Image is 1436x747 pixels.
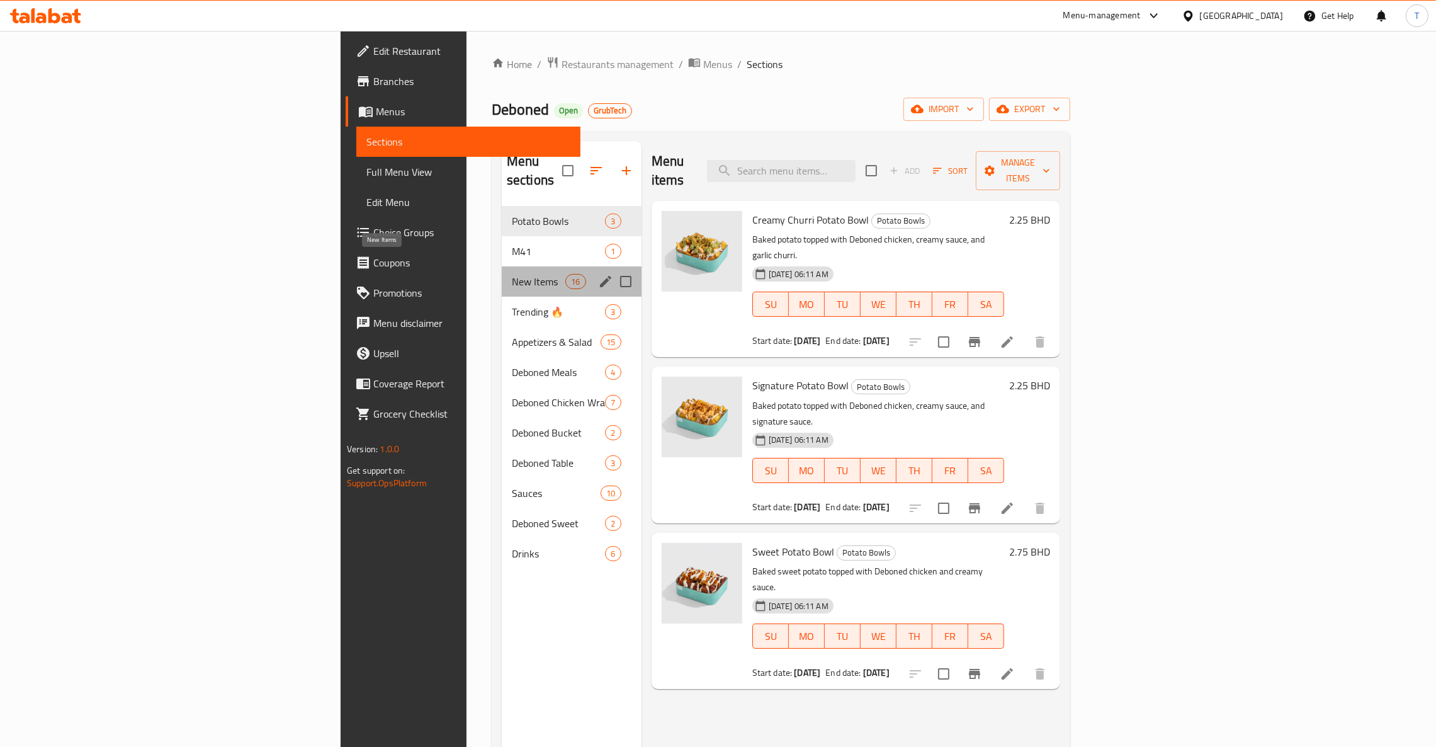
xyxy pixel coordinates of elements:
span: FR [937,462,963,480]
span: WE [866,462,891,480]
a: Sections [356,127,580,157]
span: Deboned Meals [512,365,606,380]
div: items [605,395,621,410]
div: Potato Bowls [871,214,930,229]
span: SU [758,462,784,480]
h6: 2.25 BHD [1009,211,1050,229]
div: Deboned Chicken Wrap7 [502,387,642,418]
button: WE [861,292,896,317]
span: M41 [512,244,606,259]
span: Add item [885,161,925,181]
button: Manage items [976,151,1060,190]
button: WE [861,458,896,483]
span: SA [973,627,999,646]
span: Start date: [752,499,793,515]
span: Deboned Chicken Wrap [512,395,606,410]
span: Choice Groups [373,225,570,240]
span: Sections [747,57,783,72]
span: SU [758,295,784,314]
span: FR [937,627,963,646]
span: Coverage Report [373,376,570,391]
div: items [605,304,621,319]
span: Select section [858,157,885,184]
span: WE [866,627,891,646]
span: Sections [366,134,570,149]
div: Drinks6 [502,539,642,569]
span: 4 [606,367,620,379]
span: Select to update [930,661,957,687]
div: M411 [502,236,642,266]
button: export [989,98,1070,121]
span: import [913,101,974,117]
span: WE [866,295,891,314]
button: delete [1025,327,1055,357]
div: items [605,546,621,561]
span: Menu disclaimer [373,316,570,331]
nav: breadcrumb [492,56,1070,72]
span: Full Menu View [366,164,570,180]
span: TH [902,295,927,314]
b: [DATE] [863,664,890,681]
button: import [903,98,984,121]
span: Upsell [373,346,570,361]
div: Deboned Meals4 [502,357,642,387]
span: TU [830,627,856,646]
span: 6 [606,548,620,560]
div: Trending 🔥 [512,304,606,319]
a: Menu disclaimer [346,308,580,338]
span: SA [973,295,999,314]
li: / [679,57,683,72]
a: Restaurants management [546,56,674,72]
button: SA [968,458,1004,483]
span: Potato Bowls [852,380,910,394]
button: edit [596,272,615,291]
a: Upsell [346,338,580,368]
input: search [707,160,856,182]
span: FR [937,295,963,314]
button: SU [752,624,789,649]
span: MO [794,627,820,646]
span: Potato Bowls [837,545,895,560]
button: MO [789,624,825,649]
span: Deboned Table [512,455,606,470]
span: 16 [566,276,585,288]
div: items [601,334,621,350]
div: Appetizers & Salad15 [502,327,642,357]
span: T [1415,9,1419,23]
img: Sweet Potato Bowl [662,543,742,624]
div: Potato Bowls [512,214,606,229]
div: Deboned Bucket [512,425,606,440]
h6: 2.25 BHD [1009,377,1050,394]
span: Sweet Potato Bowl [752,542,834,561]
div: [GEOGRAPHIC_DATA] [1200,9,1283,23]
button: Branch-specific-item [959,327,990,357]
span: Appetizers & Salad [512,334,601,350]
b: [DATE] [794,499,820,515]
span: MO [794,295,820,314]
a: Coverage Report [346,368,580,399]
div: Deboned Table3 [502,448,642,478]
span: [DATE] 06:11 AM [764,434,834,446]
span: Sort [933,164,968,178]
a: Support.OpsPlatform [347,475,427,491]
span: TU [830,295,856,314]
button: Branch-specific-item [959,659,990,689]
img: Creamy Churri Potato Bowl [662,211,742,292]
button: SU [752,292,789,317]
span: Deboned Sweet [512,516,606,531]
span: GrubTech [589,105,631,116]
span: export [999,101,1060,117]
nav: Menu sections [502,201,642,574]
div: items [605,365,621,380]
div: Sauces [512,486,601,501]
button: FR [932,458,968,483]
span: SA [973,462,999,480]
span: Promotions [373,285,570,300]
span: Grocery Checklist [373,406,570,421]
div: Deboned Sweet2 [502,508,642,539]
a: Edit Restaurant [346,36,580,66]
div: Potato Bowls [837,545,896,561]
span: TH [902,462,927,480]
div: Potato Bowls3 [502,206,642,236]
